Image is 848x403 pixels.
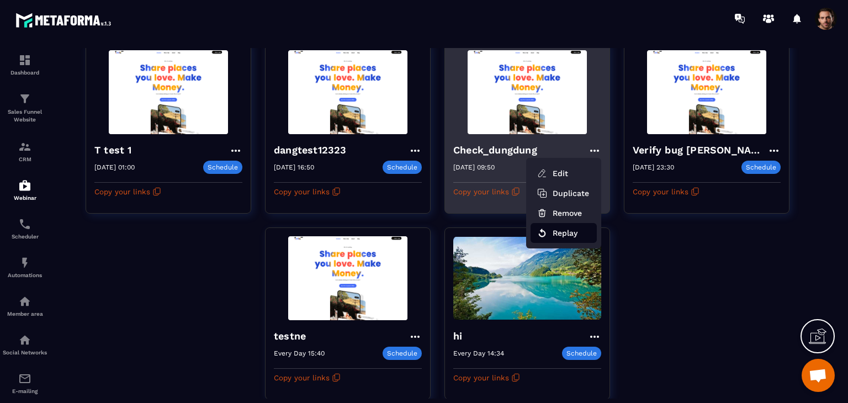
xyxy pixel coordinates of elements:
a: automationsautomationsMember area [3,287,47,325]
p: Every Day 14:34 [453,349,504,357]
p: Schedule [383,347,422,360]
img: webinar-background [274,236,422,320]
p: Schedule [383,161,422,174]
p: Every Day 15:40 [274,349,325,357]
button: Copy your links [453,183,520,200]
a: social-networksocial-networkSocial Networks [3,325,47,364]
p: Automations [3,272,47,278]
p: Schedule [203,161,242,174]
img: scheduler [18,218,31,231]
button: Copy your links [274,183,341,200]
p: E-mailing [3,388,47,394]
p: Webinar [3,195,47,201]
p: [DATE] 16:50 [274,163,314,171]
a: formationformationSales Funnel Website [3,84,47,132]
p: [DATE] 09:50 [453,163,495,171]
img: email [18,372,31,385]
img: webinar-background [453,236,601,320]
img: webinar-background [633,50,781,134]
a: emailemailE-mailing [3,364,47,402]
img: webinar-background [274,50,422,134]
img: formation [18,92,31,105]
a: formationformationCRM [3,132,47,171]
img: automations [18,256,31,269]
button: Copy your links [274,369,341,386]
img: formation [18,140,31,153]
img: logo [15,10,115,30]
button: Copy your links [94,183,161,200]
p: Schedule [741,161,781,174]
button: Remove [531,203,597,223]
img: webinar-background [453,50,601,134]
button: Edit [531,163,597,183]
p: CRM [3,156,47,162]
button: Duplicate [531,183,597,203]
p: Social Networks [3,349,47,356]
a: formationformationDashboard [3,45,47,84]
img: social-network [18,333,31,347]
h4: Check_dungdung [453,142,543,158]
img: automations [18,179,31,192]
p: Scheduler [3,234,47,240]
h4: hi [453,328,468,344]
h4: T test 1 [94,142,137,158]
a: schedulerschedulerScheduler [3,209,47,248]
h4: testne [274,328,311,344]
h4: Verify bug [PERSON_NAME] [633,142,767,158]
p: Schedule [562,347,601,360]
p: Dashboard [3,70,47,76]
button: Copy your links [633,183,699,200]
a: automationsautomationsAutomations [3,248,47,287]
h4: dangtest12323 [274,142,352,158]
p: Member area [3,311,47,317]
p: [DATE] 23:30 [633,163,674,171]
div: Mở cuộc trò chuyện [802,359,835,392]
p: [DATE] 01:00 [94,163,135,171]
button: Replay [531,223,597,243]
p: Sales Funnel Website [3,108,47,124]
a: automationsautomationsWebinar [3,171,47,209]
img: webinar-background [94,50,242,134]
img: formation [18,54,31,67]
img: automations [18,295,31,308]
button: Copy your links [453,369,520,386]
